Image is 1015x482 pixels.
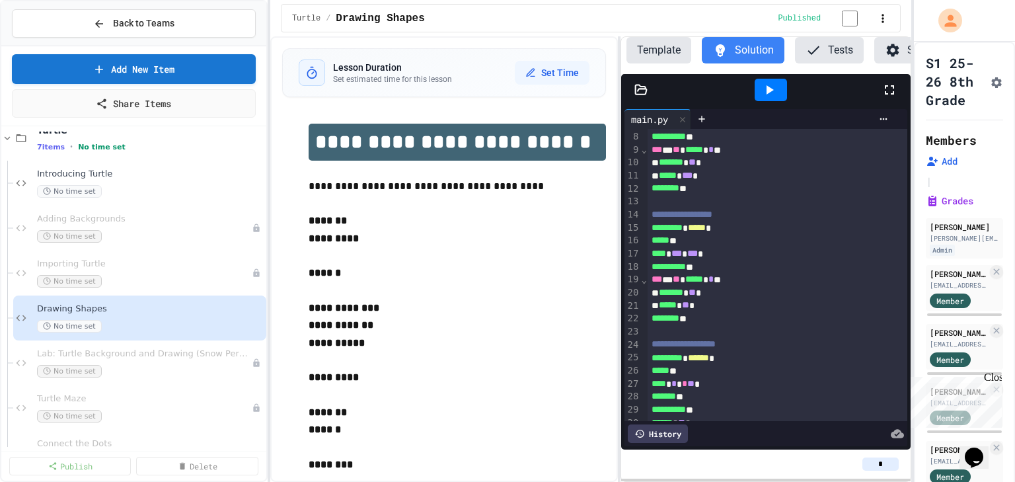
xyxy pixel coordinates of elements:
span: Back to Teams [113,17,174,30]
div: [EMAIL_ADDRESS][DOMAIN_NAME] [930,280,987,290]
div: [EMAIL_ADDRESS][PERSON_NAME][DOMAIN_NAME] [930,339,987,349]
h1: S1 25-26 8th Grade [926,54,985,109]
div: 25 [624,351,641,364]
div: 10 [624,156,641,169]
div: Content is published and visible to students [778,10,874,26]
span: Connect the Dots [37,438,252,450]
button: Template [626,37,691,63]
span: Turtle Maze [37,393,252,405]
iframe: chat widget [905,372,1002,428]
span: Adding Backgrounds [37,214,252,225]
span: Fold line [640,274,647,285]
div: 29 [624,403,641,417]
span: • [70,141,73,152]
h3: Lesson Duration [333,61,452,74]
div: Chat with us now!Close [5,5,91,84]
button: Add [926,155,958,168]
div: Unpublished [252,268,261,278]
div: 22 [624,312,641,325]
span: | [926,173,932,189]
div: 16 [624,234,641,247]
div: 11 [624,169,641,182]
div: Unpublished [252,358,261,368]
div: Unpublished [252,403,261,413]
div: 27 [624,378,641,391]
div: Unpublished [252,223,261,233]
div: [PERSON_NAME] [930,268,987,280]
div: 14 [624,208,641,221]
a: Delete [136,457,258,475]
div: 24 [624,339,641,352]
div: [EMAIL_ADDRESS][DOMAIN_NAME] [930,456,987,466]
div: History [628,424,688,443]
button: Grades [926,194,973,208]
span: No time set [37,320,102,333]
div: 13 [624,195,641,208]
div: [PERSON_NAME] [930,444,987,456]
a: Publish [9,457,131,475]
span: No time set [78,143,126,151]
span: No time set [37,275,102,288]
span: Fold line [640,144,647,155]
a: Add New Item [12,54,256,84]
span: Drawing Shapes [336,11,424,26]
input: publish toggle [826,11,874,26]
button: Solution [702,37,784,63]
button: Tests [795,37,864,63]
div: Admin [930,245,955,256]
p: Set estimated time for this lesson [333,74,452,85]
div: [PERSON_NAME]-Crew [930,327,987,339]
div: 17 [624,247,641,261]
span: / [326,13,330,24]
span: Published [778,13,821,24]
div: 18 [624,261,641,274]
div: 12 [624,182,641,196]
button: Back to Teams [12,9,256,38]
div: 20 [624,286,641,300]
button: Settings [874,37,956,63]
button: Assignment Settings [990,73,1003,89]
span: 7 items [37,143,65,151]
div: My Account [924,5,965,36]
span: No time set [37,185,102,198]
span: Lab: Turtle Background and Drawing (Snow Person) [37,348,252,360]
span: Introducing Turtle [37,169,264,180]
span: No time set [37,410,102,422]
div: 9 [624,143,641,157]
iframe: chat widget [959,429,1002,469]
div: main.py [624,109,691,129]
span: No time set [37,365,102,378]
div: main.py [624,112,675,126]
div: [PERSON_NAME] [930,221,999,233]
span: No time set [37,230,102,243]
div: 8 [624,130,641,143]
div: 19 [624,273,641,286]
span: Drawing Shapes [37,303,264,315]
span: Turtle [292,13,320,24]
h2: Members [926,131,977,149]
div: 23 [624,325,641,339]
button: Set Time [515,61,589,85]
div: 21 [624,300,641,313]
span: Member [936,354,964,366]
div: 26 [624,364,641,378]
div: 30 [624,417,641,430]
a: Share Items [12,89,256,118]
div: 28 [624,390,641,403]
span: Member [936,295,964,307]
span: Importing Turtle [37,259,252,270]
div: [PERSON_NAME][EMAIL_ADDRESS][PERSON_NAME][DOMAIN_NAME] [930,233,999,243]
div: 15 [624,221,641,235]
